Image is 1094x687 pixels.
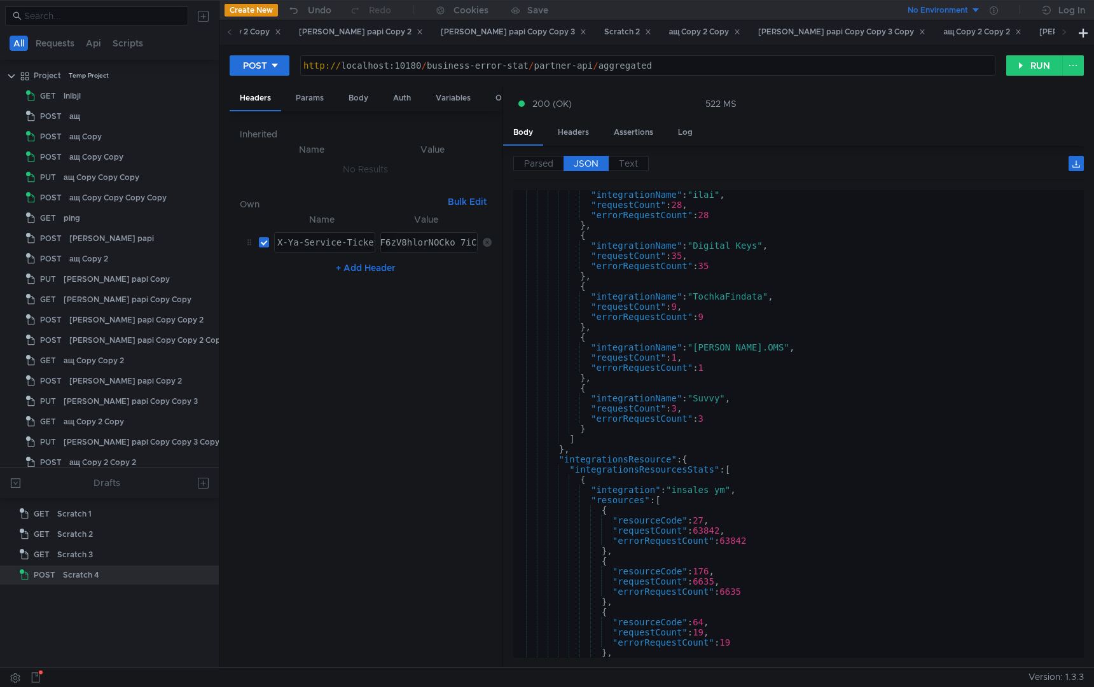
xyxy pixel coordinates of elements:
[64,270,170,289] div: [PERSON_NAME] papi Copy
[908,4,968,17] div: No Environment
[338,87,378,110] div: Body
[69,66,109,85] div: Temp Project
[230,55,289,76] button: POST
[286,87,334,110] div: Params
[64,290,191,309] div: [PERSON_NAME] papi Copy Copy
[69,188,167,207] div: ащ Copy Copy Copy Copy
[40,107,62,126] span: POST
[524,158,553,169] span: Parsed
[331,260,401,275] button: + Add Header
[619,158,638,169] span: Text
[64,433,219,452] div: [PERSON_NAME] papi Copy Copy 3 Copy
[343,163,388,175] nz-embed-empty: No Results
[240,197,443,212] h6: Own
[40,392,56,411] span: PUT
[705,98,737,109] div: 522 MS
[34,66,61,85] div: Project
[758,25,925,39] div: [PERSON_NAME] papi Copy Copy 3 Copy
[278,1,340,20] button: Undo
[34,525,50,544] span: GET
[69,371,182,391] div: [PERSON_NAME] papi Copy 2
[426,87,481,110] div: Variables
[34,566,55,585] span: POST
[40,433,56,452] span: PUT
[230,87,281,111] div: Headers
[40,188,62,207] span: POST
[69,310,204,330] div: [PERSON_NAME] papi Copy Copy 2
[69,148,123,167] div: ащ Copy Copy
[243,59,267,73] div: POST
[548,121,599,144] div: Headers
[64,351,124,370] div: ащ Copy Copy 2
[109,36,147,51] button: Scripts
[485,87,527,110] div: Other
[225,4,278,17] button: Create New
[69,229,154,248] div: [PERSON_NAME] papi
[93,475,120,490] div: Drafts
[32,36,78,51] button: Requests
[454,3,488,18] div: Cookies
[250,142,373,157] th: Name
[40,229,62,248] span: POST
[604,25,651,39] div: Scratch 2
[40,310,62,330] span: POST
[240,127,492,142] h6: Inherited
[57,525,93,544] div: Scratch 2
[532,97,572,111] span: 200 (OK)
[64,412,124,431] div: ащ Copy 2 Copy
[24,9,181,23] input: Search...
[82,36,105,51] button: Api
[10,36,28,51] button: All
[64,209,80,228] div: ping
[40,270,56,289] span: PUT
[40,351,56,370] span: GET
[1006,55,1063,76] button: RUN
[69,453,136,472] div: ащ Copy 2 Copy 2
[527,6,548,15] div: Save
[299,25,423,39] div: [PERSON_NAME] papi Copy 2
[443,194,492,209] button: Bulk Edit
[40,168,56,187] span: PUT
[369,3,391,18] div: Redo
[40,412,56,431] span: GET
[64,392,198,411] div: [PERSON_NAME] papi Copy Copy 3
[69,249,108,268] div: ащ Copy 2
[40,209,56,228] span: GET
[64,168,139,187] div: ащ Copy Copy Copy
[69,331,225,350] div: [PERSON_NAME] papi Copy Copy 2 Copy
[40,127,62,146] span: POST
[308,3,331,18] div: Undo
[40,331,62,350] span: POST
[373,142,492,157] th: Value
[574,158,599,169] span: JSON
[57,545,93,564] div: Scratch 3
[40,249,62,268] span: POST
[1058,3,1085,18] div: Log In
[34,545,50,564] span: GET
[669,25,741,39] div: ащ Copy 2 Copy
[375,212,478,227] th: Value
[34,504,50,524] span: GET
[63,566,99,585] div: Scratch 4
[503,121,543,146] div: Body
[340,1,400,20] button: Redo
[383,87,421,110] div: Auth
[40,148,62,167] span: POST
[943,25,1021,39] div: ащ Copy 2 Copy 2
[604,121,663,144] div: Assertions
[69,127,102,146] div: ащ Copy
[57,504,92,524] div: Scratch 1
[40,290,56,309] span: GET
[269,212,375,227] th: Name
[40,371,62,391] span: POST
[64,87,81,106] div: lnlbjl
[1028,668,1084,686] span: Version: 1.3.3
[40,87,56,106] span: GET
[668,121,703,144] div: Log
[40,453,62,472] span: POST
[69,107,80,126] div: ащ
[441,25,586,39] div: [PERSON_NAME] papi Copy Copy 3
